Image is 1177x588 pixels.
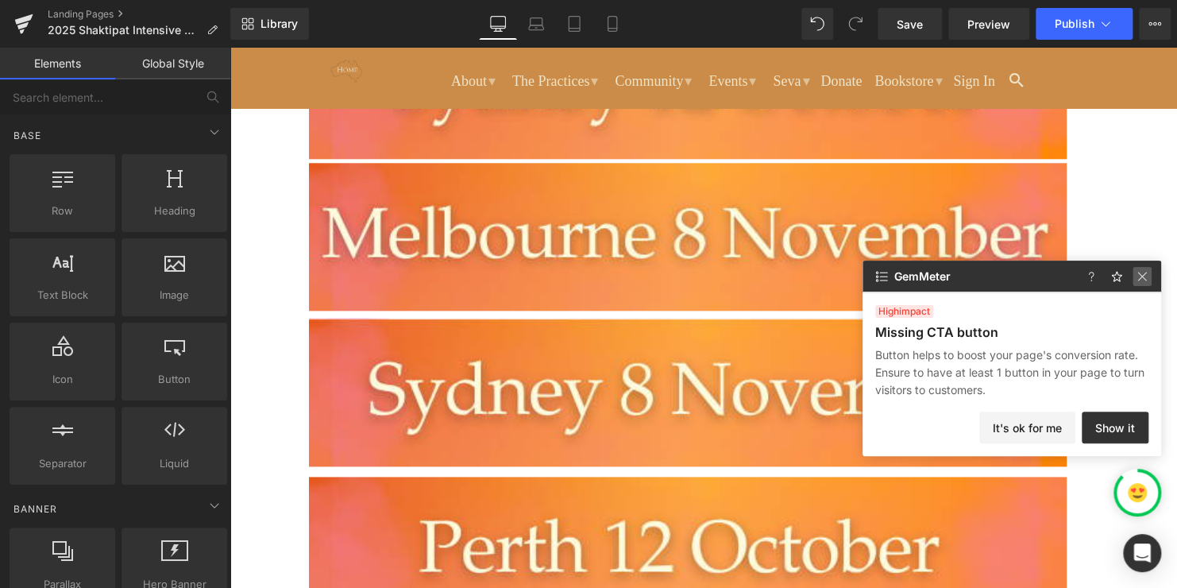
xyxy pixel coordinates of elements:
[126,455,222,472] span: Liquid
[1128,483,1147,502] img: emoji-four.svg
[48,24,200,37] span: 2025 Shaktipat Intensive Landing
[593,8,631,40] a: Mobile
[1123,534,1161,572] div: Open Intercom Messenger
[14,455,110,472] span: Separator
[126,287,222,304] span: Image
[878,305,899,317] span: high
[361,25,369,41] span: ▾
[473,17,531,48] a: Events▾
[591,25,632,48] a: Donate
[839,8,871,40] button: Redo
[1082,267,1101,286] img: faq-icon.827d6ecb.svg
[14,203,110,219] span: Row
[875,305,933,318] span: impact
[455,25,462,41] span: ▾
[216,17,270,48] a: About▾
[801,8,833,40] button: Undo
[1133,267,1152,286] img: close-icon.9c17502d.svg
[1082,412,1148,443] button: Show it
[967,16,1010,33] span: Preview
[12,128,43,143] span: Base
[259,25,266,41] span: ▾
[780,25,797,48] a: Search
[517,8,555,40] a: Laptop
[897,16,923,33] span: Save
[230,8,309,40] a: New Library
[1055,17,1094,30] span: Publish
[538,17,584,48] a: Seva▾
[1036,8,1133,40] button: Publish
[555,8,593,40] a: Tablet
[260,17,298,31] span: Library
[948,8,1029,40] a: Preview
[573,25,580,41] span: ▾
[875,324,998,340] p: Missing CTA button
[1107,267,1126,286] img: feedback-icon.f409a22e.svg
[277,17,372,48] a: The Practices▾
[115,48,230,79] a: Global Style
[1139,8,1171,40] button: More
[705,25,712,41] span: ▾
[380,17,466,48] a: Community▾
[724,25,766,48] a: Sign In
[519,25,527,41] span: ▾
[48,8,230,21] a: Landing Pages
[14,287,110,304] span: Text Block
[979,412,1075,443] button: It's ok for me
[894,270,951,283] span: GemMeter
[12,501,59,516] span: Banner
[126,371,222,388] span: Button
[639,17,716,48] a: Bookstore▾
[126,203,222,219] span: Heading
[101,12,133,35] img: The Siddha Yoga Foundation Limited
[872,267,891,286] img: view-all-icon.b3b5518d.svg
[479,8,517,40] a: Desktop
[875,346,1148,399] p: Button helps to boost your page's conversion rate. Ensure to have at least 1 button in your page ...
[14,371,110,388] span: Icon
